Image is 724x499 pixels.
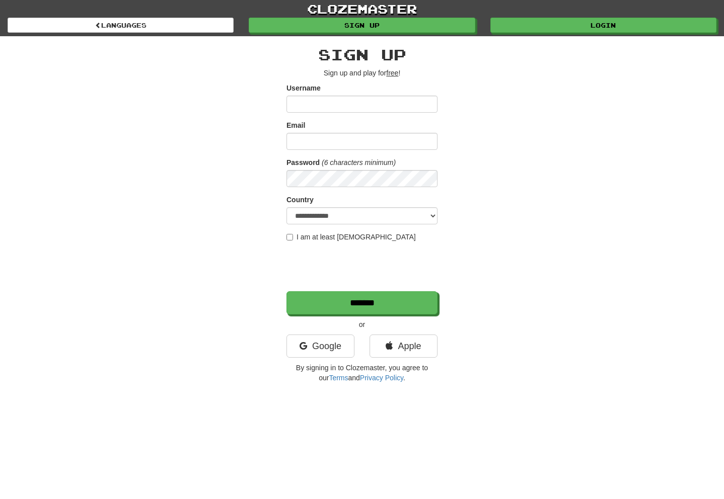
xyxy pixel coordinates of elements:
p: By signing in to Clozemaster, you agree to our and . [286,363,438,383]
a: Sign up [249,18,475,33]
a: Languages [8,18,234,33]
a: Privacy Policy [360,374,403,382]
em: (6 characters minimum) [322,158,396,167]
label: Country [286,195,314,205]
label: Password [286,157,320,168]
h2: Sign up [286,46,438,63]
p: Sign up and play for ! [286,68,438,78]
a: Google [286,335,354,358]
input: I am at least [DEMOGRAPHIC_DATA] [286,234,293,240]
a: Terms [329,374,348,382]
u: free [386,69,398,77]
label: Email [286,120,305,130]
p: or [286,319,438,329]
label: I am at least [DEMOGRAPHIC_DATA] [286,232,416,242]
a: Apple [370,335,438,358]
label: Username [286,83,321,93]
iframe: reCAPTCHA [286,247,440,286]
a: Login [490,18,716,33]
